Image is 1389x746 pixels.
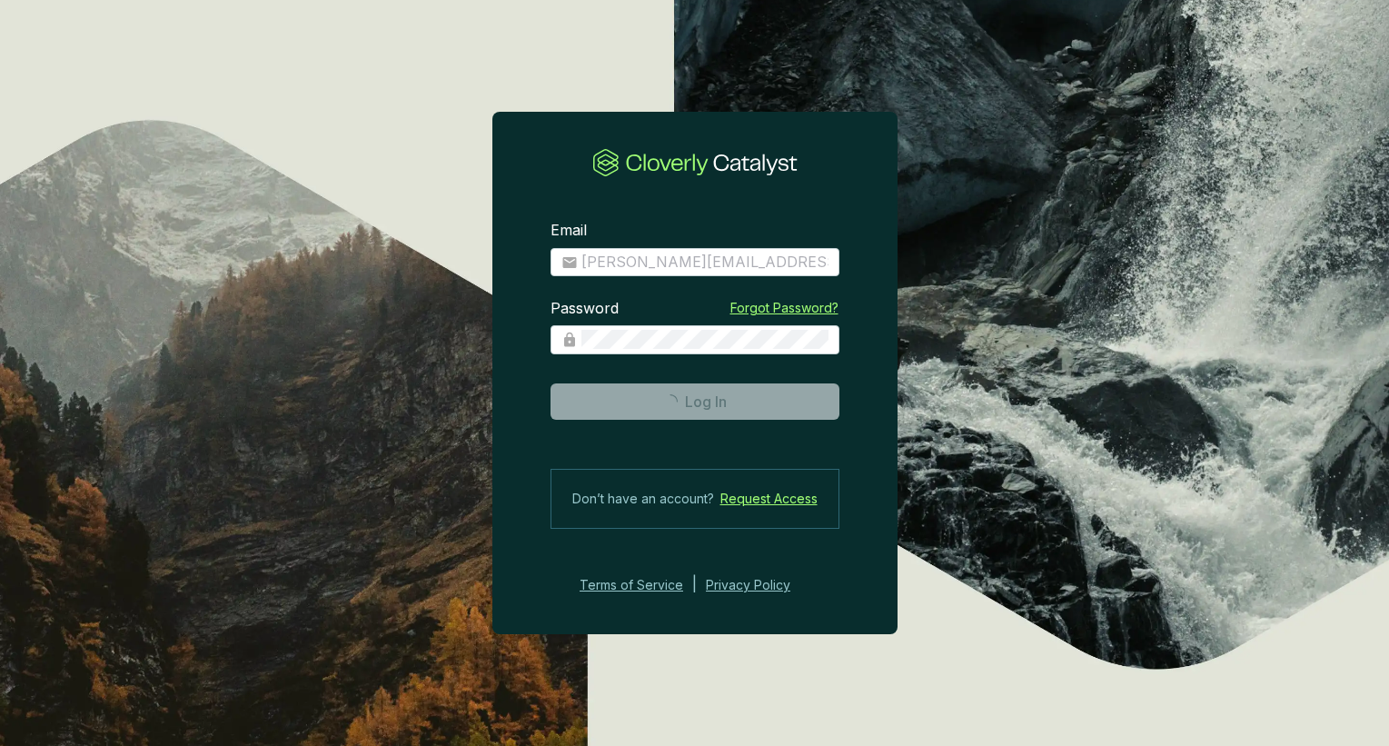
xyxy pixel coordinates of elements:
button: Log In [551,383,839,420]
input: Email [581,253,828,273]
a: Privacy Policy [706,574,815,596]
input: Password [581,330,828,349]
div: | [692,574,697,596]
a: Forgot Password? [730,299,838,317]
a: Request Access [720,488,818,510]
a: Terms of Service [574,574,683,596]
label: Password [551,299,619,319]
span: Don’t have an account? [572,488,714,510]
label: Email [551,221,587,241]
